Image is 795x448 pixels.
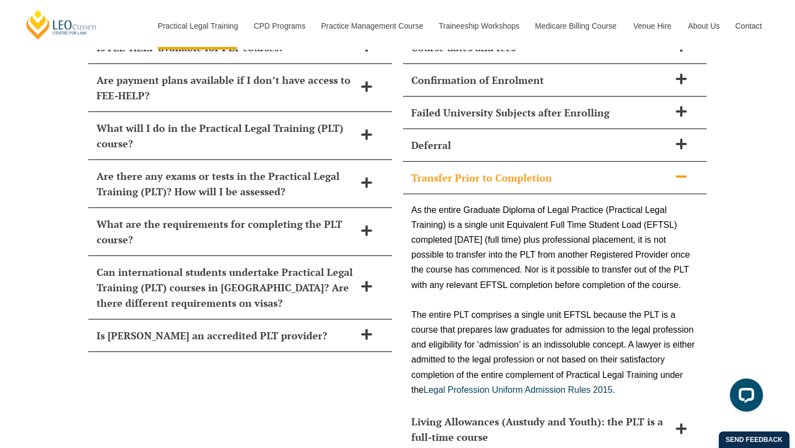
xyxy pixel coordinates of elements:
a: Venue Hire [625,2,680,50]
h2: Deferral [411,137,670,153]
h2: What are the requirements for completing the PLT course? [97,216,355,247]
h2: Are there any exams or tests in the Practical Legal Training (PLT)? How will I be assessed? [97,168,355,199]
a: [PERSON_NAME] Centre for Law [25,9,98,40]
a: Practical Legal Training [150,2,246,50]
h2: What will I do in the Practical Legal Training (PLT) course? [97,120,355,151]
div: As the entire Graduate Diploma of Legal Practice (Practical Legal Training) is a single unit Equi... [403,194,707,406]
h2: Failed University Subjects after Enrolling [411,105,670,120]
h2: Living Allowances (Austudy and Youth): the PLT is a full-time course [411,414,670,445]
a: Contact [727,2,770,50]
h2: Is [PERSON_NAME] an accredited PLT provider? [97,328,355,343]
h2: Transfer Prior to Completion [411,170,670,185]
h2: Are payment plans available if I don’t have access to FEE-HELP? [97,72,355,103]
a: Traineeship Workshops [431,2,527,50]
h2: Confirmation of Enrolment [411,72,670,88]
a: Legal Profession Uniform Admission Rules 2015. [423,385,615,394]
a: CPD Programs [245,2,312,50]
a: Practice Management Course [313,2,431,50]
h2: Can international students undertake Practical Legal Training (PLT) courses in [GEOGRAPHIC_DATA]?... [97,264,355,311]
iframe: LiveChat chat widget [721,374,767,420]
a: Medicare Billing Course [527,2,625,50]
a: About Us [680,2,727,50]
